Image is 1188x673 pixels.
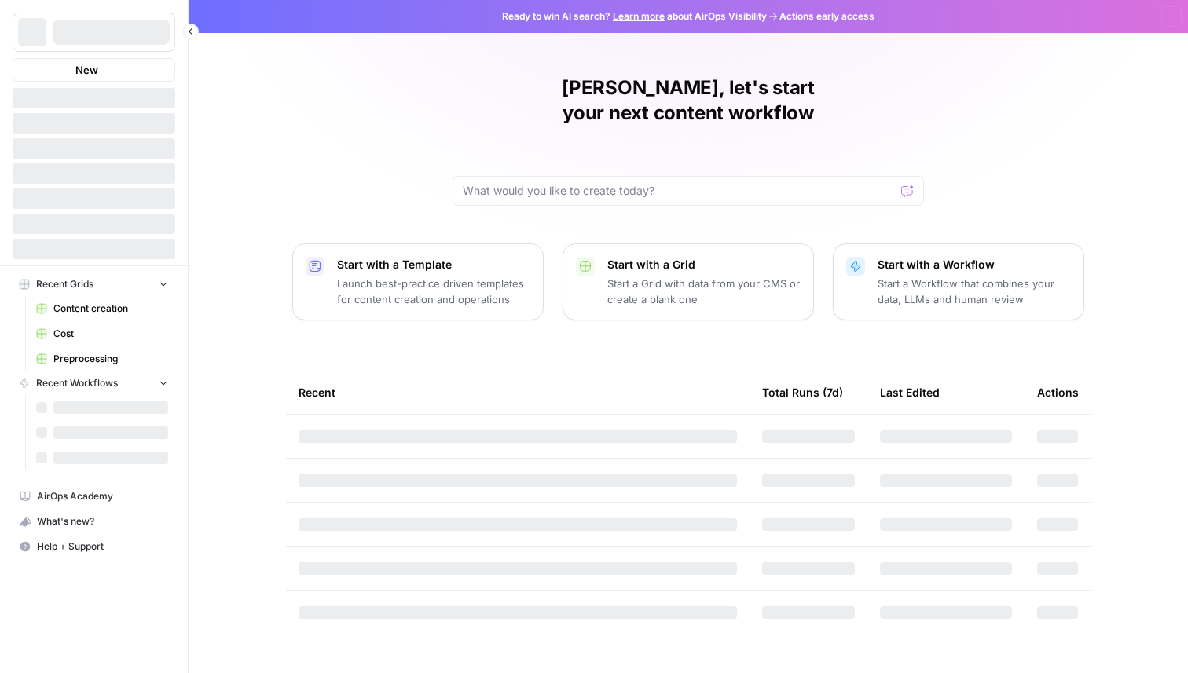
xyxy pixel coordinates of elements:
[75,62,98,78] span: New
[878,257,1071,272] p: Start with a Workflow
[779,9,874,24] span: Actions early access
[613,10,665,22] a: Learn more
[292,243,544,320] button: Start with a TemplateLaunch best-practice driven templates for content creation and operations
[337,257,530,272] p: Start with a Template
[13,510,174,533] div: What's new?
[13,534,175,559] button: Help + Support
[337,276,530,307] p: Launch best-practice driven templates for content creation and operations
[502,9,767,24] span: Ready to win AI search? about AirOps Visibility
[29,296,175,321] a: Content creation
[299,371,737,414] div: Recent
[453,75,924,126] h1: [PERSON_NAME], let's start your next content workflow
[53,352,168,366] span: Preprocessing
[37,489,168,503] span: AirOps Academy
[833,243,1084,320] button: Start with a WorkflowStart a Workflow that combines your data, LLMs and human review
[36,376,118,390] span: Recent Workflows
[13,509,175,534] button: What's new?
[463,183,895,199] input: What would you like to create today?
[13,58,175,82] button: New
[37,539,168,554] span: Help + Support
[29,346,175,371] a: Preprocessing
[878,276,1071,307] p: Start a Workflow that combines your data, LLMs and human review
[13,272,175,296] button: Recent Grids
[53,302,168,316] span: Content creation
[36,277,93,291] span: Recent Grids
[607,276,801,307] p: Start a Grid with data from your CMS or create a blank one
[13,371,175,395] button: Recent Workflows
[880,371,940,414] div: Last Edited
[563,243,814,320] button: Start with a GridStart a Grid with data from your CMS or create a blank one
[13,484,175,509] a: AirOps Academy
[1037,371,1079,414] div: Actions
[29,321,175,346] a: Cost
[607,257,801,272] p: Start with a Grid
[762,371,843,414] div: Total Runs (7d)
[53,327,168,341] span: Cost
